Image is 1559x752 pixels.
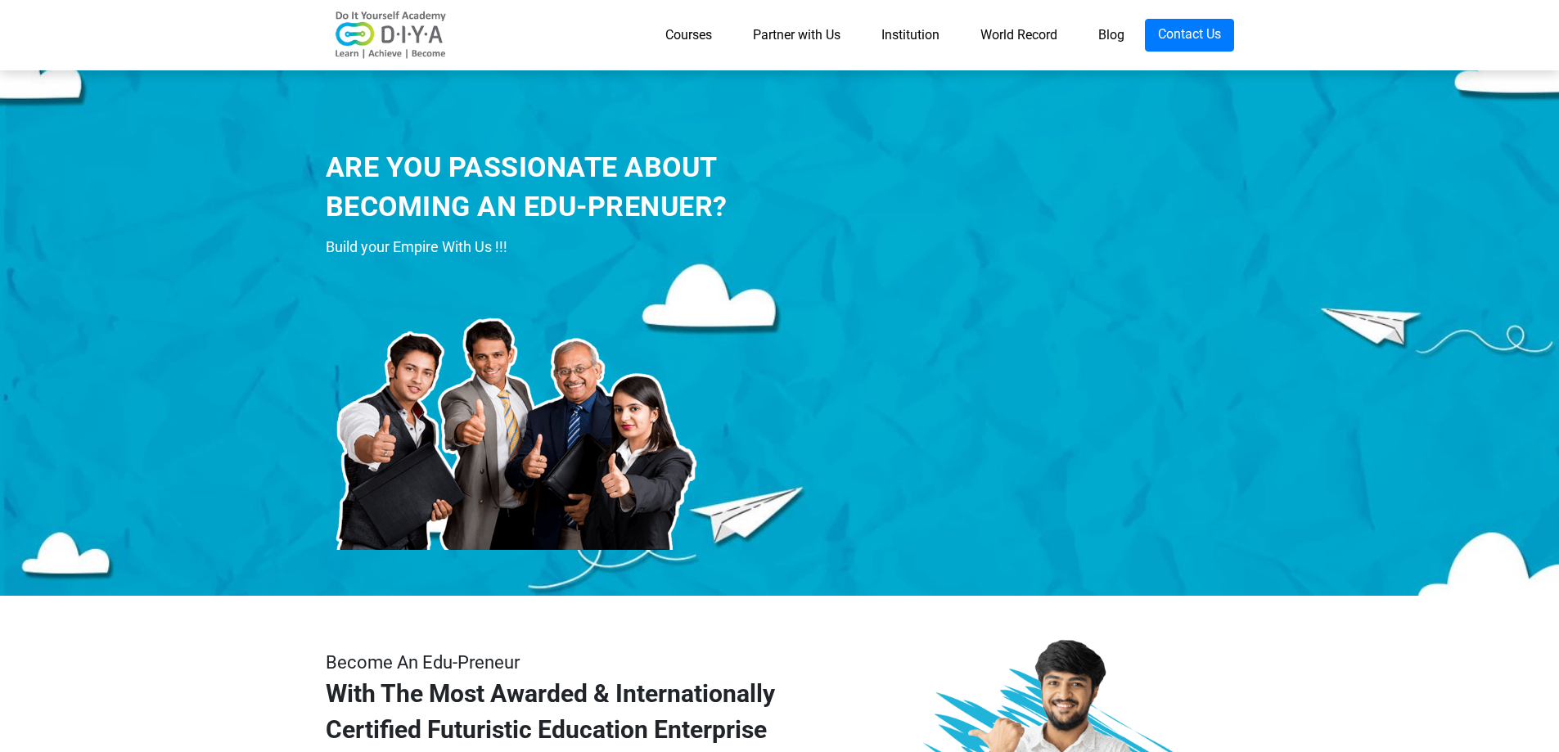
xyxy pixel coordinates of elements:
[326,11,457,60] img: logo-v2.png
[645,19,732,52] a: Courses
[326,268,702,550] img: ins-prod.png
[1078,19,1145,52] a: Blog
[326,649,845,676] div: Become An Edu-Preneur
[1145,19,1234,52] a: Contact Us
[326,148,845,226] div: ARE YOU PASSIONATE ABOUT BECOMING AN EDU-PRENUER?
[960,19,1078,52] a: World Record
[861,19,960,52] a: Institution
[326,676,845,748] h1: With The Most Awarded & Internationally Certified Futuristic Education Enterprise
[732,19,861,52] a: Partner with Us
[326,235,845,259] div: Build your Empire With Us !!!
